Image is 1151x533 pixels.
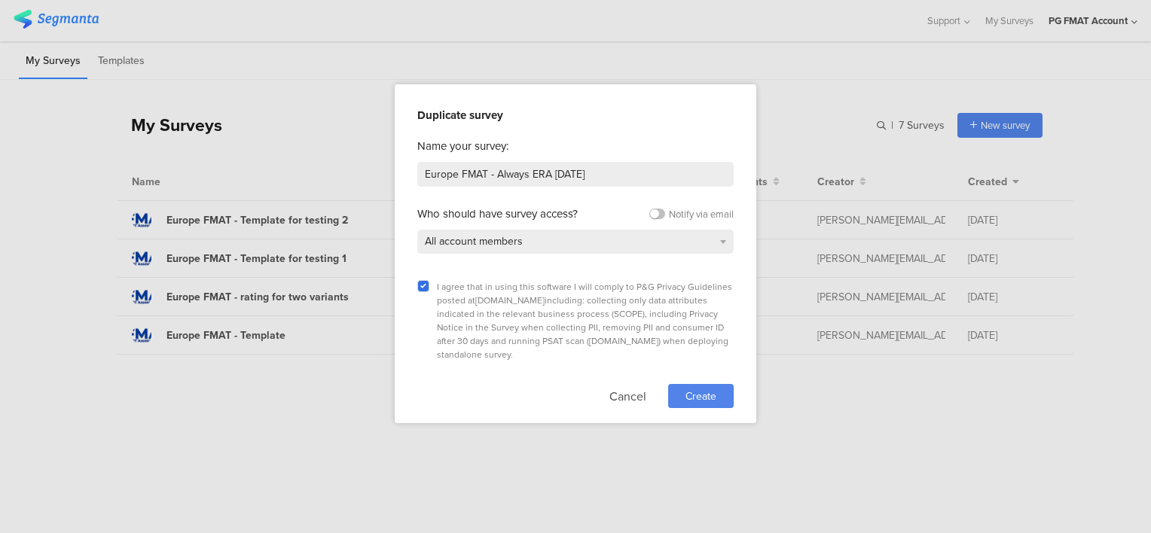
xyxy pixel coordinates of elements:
div: Name your survey: [417,138,734,154]
span: Create [685,388,716,404]
span: I agree that in using this software I will comply to P&G Privacy Guidelines posted at including: ... [437,280,732,361]
span: All account members [425,233,523,249]
a: [DOMAIN_NAME] [475,294,545,307]
a: [DOMAIN_NAME] [589,334,658,348]
div: Duplicate survey [417,107,734,123]
div: Who should have survey access? [417,206,578,222]
button: Cancel [609,384,646,408]
div: Notify via email [669,207,734,221]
